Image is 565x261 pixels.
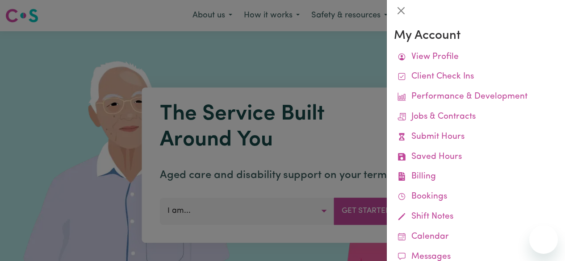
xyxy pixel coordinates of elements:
[394,207,558,227] a: Shift Notes
[394,187,558,207] a: Bookings
[394,29,558,44] h3: My Account
[394,67,558,87] a: Client Check Ins
[394,87,558,107] a: Performance & Development
[394,47,558,67] a: View Profile
[394,4,408,18] button: Close
[394,227,558,247] a: Calendar
[529,225,558,254] iframe: Button to launch messaging window
[394,147,558,167] a: Saved Hours
[394,107,558,127] a: Jobs & Contracts
[394,167,558,187] a: Billing
[394,127,558,147] a: Submit Hours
